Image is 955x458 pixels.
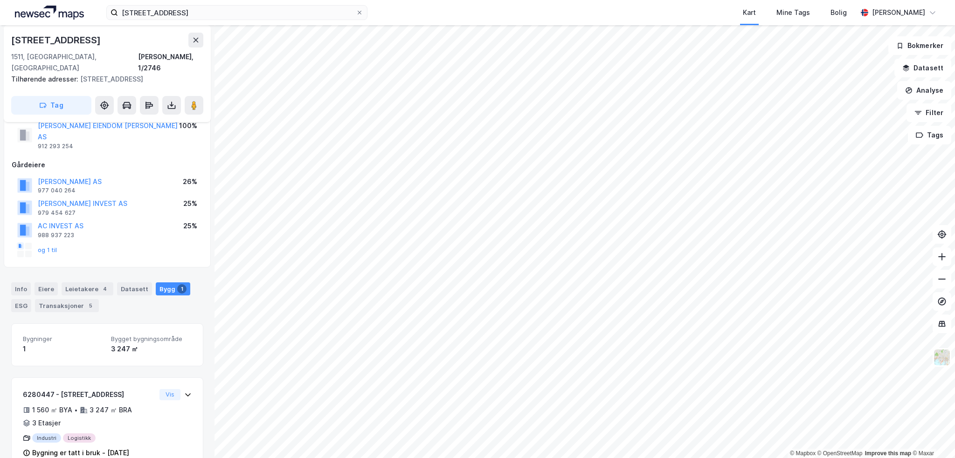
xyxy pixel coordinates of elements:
div: 977 040 264 [38,187,76,194]
div: Datasett [117,282,152,295]
div: Gårdeiere [12,159,203,171]
div: 100% [179,120,197,131]
a: Improve this map [865,450,911,457]
div: [STREET_ADDRESS] [11,33,103,48]
div: Bolig [830,7,847,18]
span: Tilhørende adresser: [11,75,80,83]
div: Kart [743,7,756,18]
div: • [74,406,78,414]
div: 3 247 ㎡ BRA [90,404,132,416]
div: 3 247 ㎡ [111,343,192,355]
div: [PERSON_NAME], 1/2746 [138,51,203,74]
div: 1 560 ㎡ BYA [32,404,72,416]
div: Bygg [156,282,190,295]
div: 25% [183,220,197,232]
button: Bokmerker [888,36,951,55]
div: Kontrollprogram for chat [908,413,955,458]
span: Bygninger [23,335,104,343]
div: 25% [183,198,197,209]
img: logo.a4113a55bc3d86da70a041830d287a7e.svg [15,6,84,20]
div: 979 454 627 [38,209,76,217]
button: Tag [11,96,91,115]
div: [STREET_ADDRESS] [11,74,196,85]
div: Info [11,282,31,295]
div: 912 293 254 [38,143,73,150]
div: 1 [177,284,187,294]
button: Tags [908,126,951,144]
div: Transaksjoner [35,299,99,312]
div: 1 [23,343,104,355]
div: ESG [11,299,31,312]
img: Z [933,349,951,366]
div: 5 [86,301,95,310]
div: 3 Etasjer [32,417,61,429]
button: Datasett [894,59,951,77]
div: 26% [183,176,197,187]
button: Analyse [897,81,951,100]
button: Vis [159,389,180,400]
div: 6280447 - [STREET_ADDRESS] [23,389,156,400]
a: OpenStreetMap [817,450,863,457]
input: Søk på adresse, matrikkel, gårdeiere, leietakere eller personer [118,6,356,20]
span: Bygget bygningsområde [111,335,192,343]
button: Filter [907,103,951,122]
div: 988 937 223 [38,232,74,239]
iframe: Chat Widget [908,413,955,458]
a: Mapbox [790,450,816,457]
div: Eiere [35,282,58,295]
div: 4 [100,284,110,294]
div: Leietakere [62,282,113,295]
div: [PERSON_NAME] [872,7,925,18]
div: 1511, [GEOGRAPHIC_DATA], [GEOGRAPHIC_DATA] [11,51,138,74]
div: Mine Tags [776,7,810,18]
